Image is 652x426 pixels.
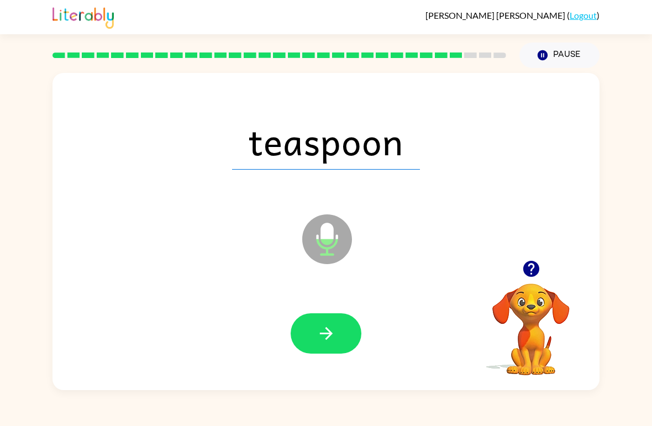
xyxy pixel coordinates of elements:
[425,10,567,20] span: [PERSON_NAME] [PERSON_NAME]
[232,112,420,170] span: teaspoon
[570,10,597,20] a: Logout
[476,266,586,377] video: Your browser must support playing .mp4 files to use Literably. Please try using another browser.
[52,4,114,29] img: Literably
[519,43,600,68] button: Pause
[425,10,600,20] div: ( )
